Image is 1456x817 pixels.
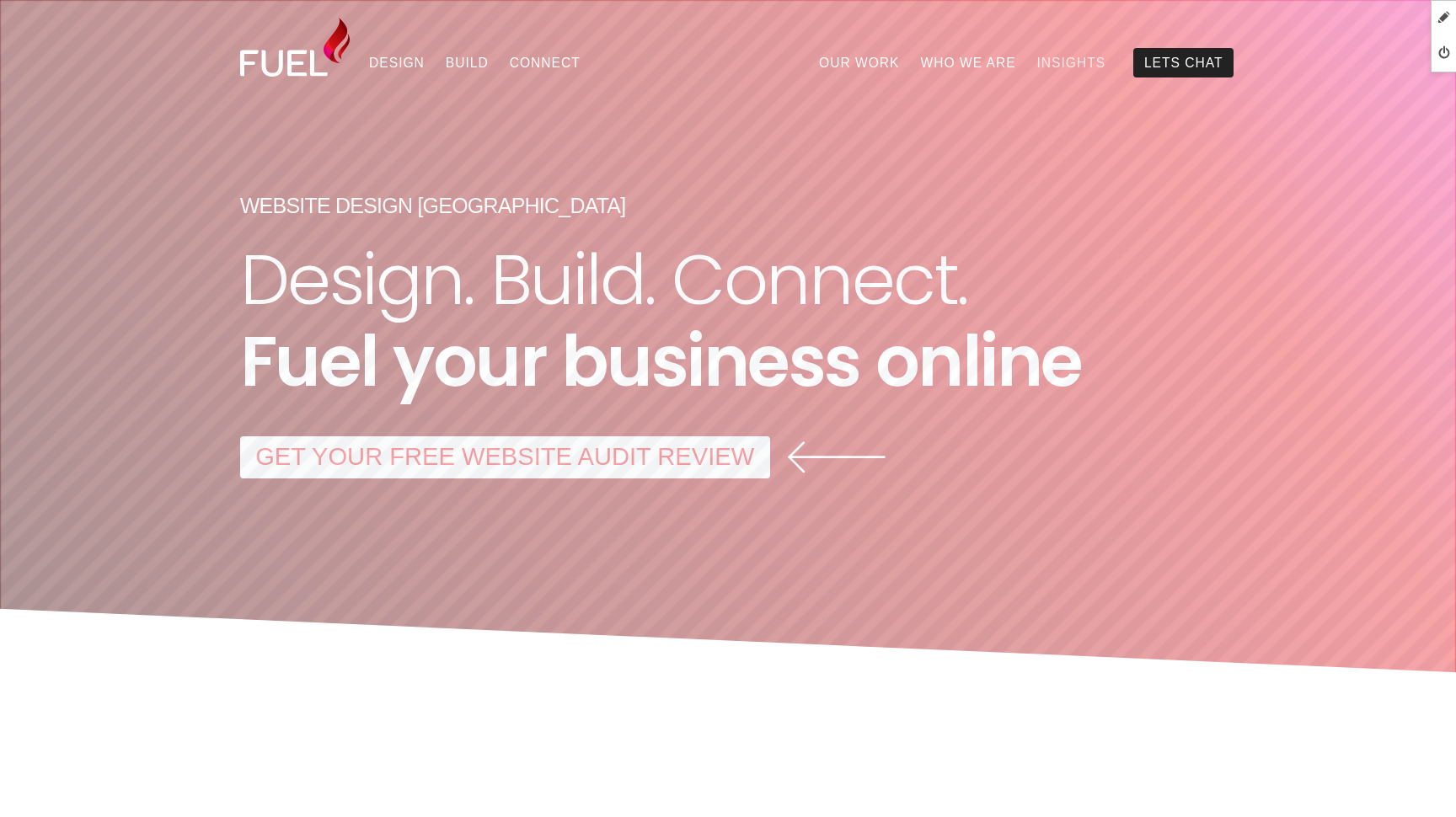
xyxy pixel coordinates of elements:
[435,48,499,77] a: Build
[809,48,910,77] a: Our Work
[359,48,436,77] a: Design
[1026,48,1116,77] a: Insights
[499,48,591,77] a: Connect
[1133,48,1234,77] a: Lets Chat
[240,18,350,77] img: Fuel Design Ltd - Website design and development company in North Shore, Auckland
[910,48,1026,77] a: Who We Are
